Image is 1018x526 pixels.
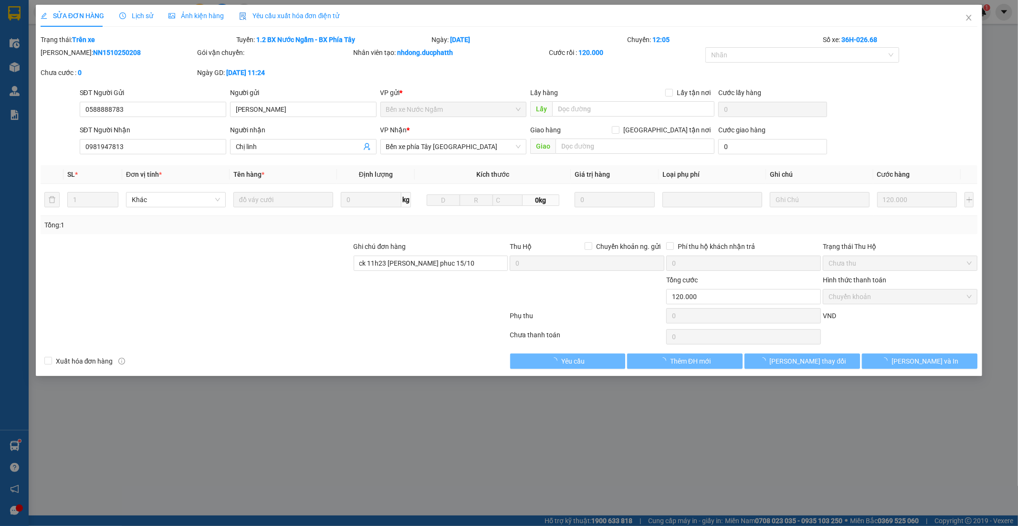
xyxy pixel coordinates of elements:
span: Yêu cầu xuất hóa đơn điện tử [239,12,340,20]
button: [PERSON_NAME] thay đổi [745,354,860,369]
span: 0kg [523,194,559,206]
div: Tổng: 1 [44,220,393,230]
button: Close [955,5,982,32]
div: Nhân viên tạo: [354,47,547,58]
div: VP gửi [380,87,527,98]
span: Bến xe phía Tây Thanh Hóa [386,140,521,154]
div: SĐT Người Gửi [80,87,226,98]
span: [PERSON_NAME] thay đổi [770,356,846,366]
span: info-circle [118,358,125,365]
span: Chưa thu [829,256,972,270]
span: Lấy [530,101,552,117]
span: Khác [132,193,220,207]
div: Cước rồi : [549,47,703,58]
input: Ghi Chú [770,192,870,207]
span: edit [41,12,47,19]
label: Ghi chú đơn hàng [354,243,406,250]
th: Loại phụ phí [659,165,766,184]
span: Tổng cước [666,276,698,284]
span: loading [759,357,770,364]
div: Gói vận chuyển: [197,47,352,58]
span: Ảnh kiện hàng [168,12,224,20]
div: Chuyến: [626,34,822,45]
div: Trạng thái Thu Hộ [823,241,977,252]
label: Cước lấy hàng [718,89,761,97]
input: 0 [575,192,655,207]
span: Lấy hàng [530,89,558,97]
b: Trên xe [72,36,95,43]
span: Kích thước [476,171,509,178]
input: Cước giao hàng [718,139,827,154]
b: [DATE] [451,36,471,43]
span: user-add [363,143,371,150]
div: [PERSON_NAME]: [41,47,195,58]
span: [PERSON_NAME] và In [892,356,958,366]
th: Ghi chú [766,165,873,184]
input: Dọc đường [552,101,714,117]
div: Ngày GD: [197,67,352,78]
span: Giao [530,139,556,154]
span: Tên hàng [233,171,264,178]
span: Giá trị hàng [575,171,610,178]
b: 1.2 BX Nước Ngầm - BX Phía Tây [257,36,356,43]
label: Cước giao hàng [718,126,766,134]
span: [GEOGRAPHIC_DATA] tận nơi [619,125,714,135]
span: Bến xe Nước Ngầm [386,102,521,117]
input: VD: Bàn, Ghế [233,192,333,207]
b: NN1510250208 [93,49,141,56]
span: picture [168,12,175,19]
span: Lịch sử [119,12,153,20]
span: Chuyển khoản ng. gửi [592,241,664,252]
b: 120.000 [578,49,603,56]
span: kg [401,192,411,207]
div: Tuyến: [235,34,431,45]
input: D [427,194,460,206]
span: Xuất hóa đơn hàng [52,356,117,366]
b: 12:05 [652,36,670,43]
span: Phí thu hộ khách nhận trả [674,241,759,252]
span: clock-circle [119,12,126,19]
div: Chưa thanh toán [509,330,666,346]
button: Yêu cầu [510,354,626,369]
span: Yêu cầu [561,356,585,366]
div: Chưa cước : [41,67,195,78]
div: Trạng thái: [40,34,235,45]
b: [DATE] 11:24 [226,69,265,76]
div: Phụ thu [509,311,666,327]
span: Thu Hộ [510,243,532,250]
div: SĐT Người Nhận [80,125,226,135]
span: loading [551,357,561,364]
span: VND [823,312,836,320]
button: delete [44,192,60,207]
span: Đơn vị tính [126,171,162,178]
input: R [460,194,493,206]
span: Thêm ĐH mới [670,356,711,366]
input: C [493,194,523,206]
span: Giao hàng [530,126,561,134]
img: icon [239,12,247,20]
span: loading [660,357,670,364]
b: nhdong.ducphatth [398,49,453,56]
span: close [965,14,973,21]
input: Dọc đường [556,139,714,154]
span: SỬA ĐƠN HÀNG [41,12,104,20]
span: loading [881,357,892,364]
button: [PERSON_NAME] và In [862,354,977,369]
span: VP Nhận [380,126,407,134]
span: Lấy tận nơi [673,87,714,98]
span: SL [67,171,75,178]
div: Số xe: [822,34,978,45]
label: Hình thức thanh toán [823,276,886,284]
input: Cước lấy hàng [718,102,827,117]
button: plus [965,192,974,207]
span: Cước hàng [877,171,910,178]
b: 36H-026.68 [841,36,877,43]
button: Thêm ĐH mới [627,354,743,369]
div: Người gửi [230,87,377,98]
input: 0 [877,192,957,207]
div: Ngày: [431,34,627,45]
span: Định lượng [359,171,393,178]
b: 0 [78,69,82,76]
input: Ghi chú đơn hàng [354,256,508,271]
div: Người nhận [230,125,377,135]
